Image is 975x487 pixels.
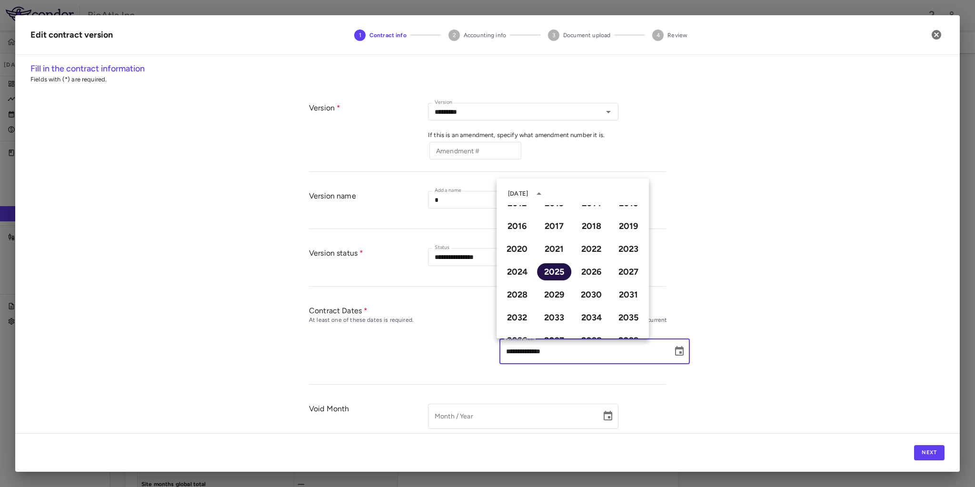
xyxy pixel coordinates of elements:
[309,404,428,439] div: Void Month
[500,286,534,303] button: 2028
[506,335,535,343] label: Month / Year
[369,31,407,40] span: Contract info
[500,240,534,258] button: 2020
[574,286,608,303] button: 2030
[500,332,534,349] button: 2036
[602,105,615,119] button: Open
[611,332,646,349] button: 2039
[574,332,608,349] button: 2038
[500,263,534,280] button: 2024
[309,248,428,276] div: Version status
[30,62,945,75] h6: Fill in the contract information
[598,407,617,426] button: Choose date
[435,99,452,107] label: Version
[428,131,666,139] p: If this is an amendment, specify what amendment number it is.
[611,240,646,258] button: 2023
[611,286,646,303] button: 2031
[914,445,945,460] button: Next
[611,218,646,235] button: 2019
[537,240,571,258] button: 2021
[537,309,571,326] button: 2033
[435,187,461,195] label: Add a name
[30,75,945,84] p: Fields with (*) are required.
[574,218,608,235] button: 2018
[30,29,113,41] div: Edit contract version
[309,191,428,219] div: Version name
[508,189,528,198] div: [DATE]
[574,309,608,326] button: 2034
[309,317,499,324] div: At least one of these dates is required.
[435,244,449,252] label: Status
[537,263,571,280] button: 2025
[611,309,646,326] button: 2035
[574,263,608,280] button: 2026
[537,286,571,303] button: 2029
[309,306,499,316] div: Contract Dates
[574,240,608,258] button: 2022
[358,32,361,39] text: 1
[500,309,534,326] button: 2032
[537,332,571,349] button: 2037
[670,342,689,361] button: Choose date, selected date is Sep 29, 2025
[500,218,534,235] button: 2016
[537,218,571,235] button: 2017
[309,103,428,162] div: Version
[347,18,414,52] button: Contract info
[611,263,646,280] button: 2027
[531,186,547,202] button: year view is open, switch to calendar view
